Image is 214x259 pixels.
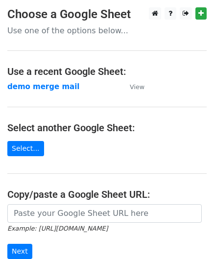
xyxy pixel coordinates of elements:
h4: Select another Google Sheet: [7,122,207,134]
h3: Choose a Google Sheet [7,7,207,22]
small: View [130,83,144,91]
input: Paste your Google Sheet URL here [7,204,202,223]
a: demo merge mail [7,82,79,91]
h4: Copy/paste a Google Sheet URL: [7,188,207,200]
small: Example: [URL][DOMAIN_NAME] [7,225,108,232]
a: View [120,82,144,91]
a: Select... [7,141,44,156]
input: Next [7,244,32,259]
h4: Use a recent Google Sheet: [7,66,207,77]
p: Use one of the options below... [7,25,207,36]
